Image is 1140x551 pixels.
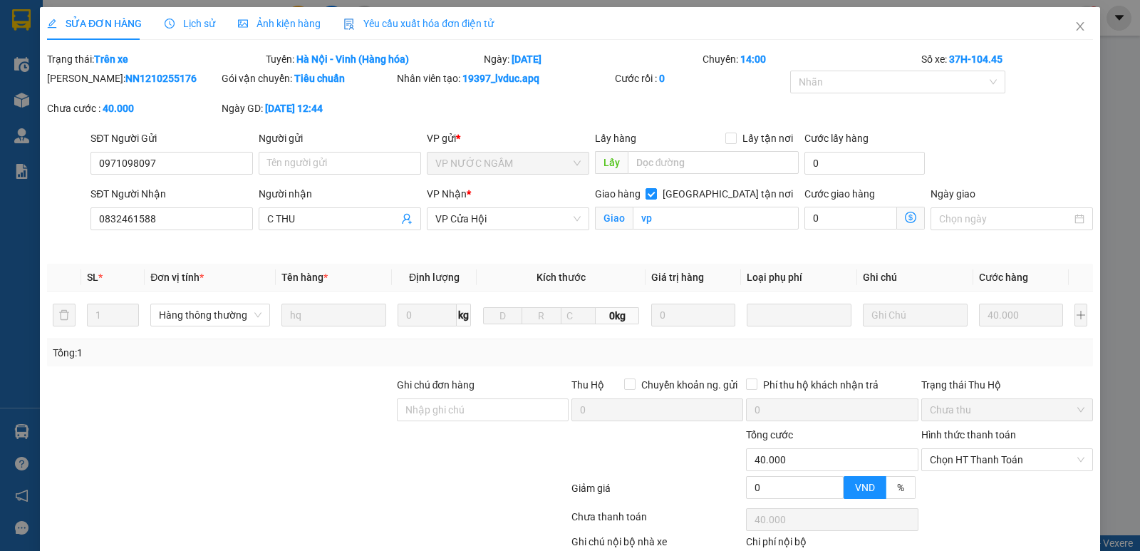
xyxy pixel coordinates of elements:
[46,51,264,67] div: Trạng thái:
[20,11,123,58] strong: CHUYỂN PHÁT NHANH AN PHÚ QUÝ
[19,61,124,109] span: [GEOGRAPHIC_DATA], [GEOGRAPHIC_DATA] ↔ [GEOGRAPHIC_DATA]
[595,188,641,200] span: Giao hàng
[804,188,875,200] label: Cước giao hàng
[949,53,1002,65] b: 37H-104.45
[482,51,701,67] div: Ngày:
[595,207,633,230] span: Giao
[103,103,134,114] b: 40.000
[150,272,204,283] span: Đơn vị tính
[1074,21,1086,32] span: close
[522,307,561,324] input: R
[53,304,76,326] button: delete
[570,480,745,505] div: Giảm giá
[746,429,793,441] span: Tổng cước
[939,211,1072,227] input: Ngày giao
[53,345,441,361] div: Tổng: 1
[259,130,421,146] div: Người gửi
[979,272,1028,283] span: Cước hàng
[47,71,219,86] div: [PERSON_NAME]:
[222,101,393,116] div: Ngày GD:
[457,304,471,326] span: kg
[90,186,253,202] div: SĐT Người Nhận
[897,482,904,493] span: %
[159,304,261,326] span: Hàng thông thường
[238,18,321,29] span: Ảnh kiện hàng
[595,133,636,144] span: Lấy hàng
[397,71,613,86] div: Nhân viên tạo:
[570,509,745,534] div: Chưa thanh toán
[737,130,799,146] span: Lấy tận nơi
[238,19,248,29] span: picture
[979,304,1063,326] input: 0
[1060,7,1100,47] button: Close
[7,77,16,148] img: logo
[628,151,799,174] input: Dọc đường
[1074,304,1087,326] button: plus
[165,19,175,29] span: clock-circle
[855,482,875,493] span: VND
[921,429,1016,441] label: Hình thức thanh toán
[930,449,1084,470] span: Chọn HT Thanh Toán
[343,18,494,29] span: Yêu cầu xuất hóa đơn điện tử
[90,130,253,146] div: SĐT Người Gửi
[397,379,475,391] label: Ghi chú đơn hàng
[512,53,541,65] b: [DATE]
[435,153,581,174] span: VP NƯỚC NGẦM
[537,272,586,283] span: Kích thước
[259,186,421,202] div: Người nhận
[741,264,857,292] th: Loại phụ phí
[804,207,897,230] input: Cước giao hàng
[740,53,766,65] b: 14:00
[294,73,345,84] b: Tiêu chuẩn
[296,53,409,65] b: Hà Nội - Vinh (Hàng hóa)
[857,264,973,292] th: Ghi chú
[804,152,925,175] input: Cước lấy hàng
[343,19,355,30] img: icon
[47,19,57,29] span: edit
[264,51,483,67] div: Tuyến:
[165,18,215,29] span: Lịch sử
[401,213,413,225] span: user-add
[651,304,735,326] input: 0
[596,307,639,324] span: 0kg
[659,73,665,84] b: 0
[47,101,219,116] div: Chưa cước :
[657,186,799,202] span: [GEOGRAPHIC_DATA] tận nơi
[222,71,393,86] div: Gói vận chuyển:
[615,71,787,86] div: Cước rồi :
[265,103,323,114] b: [DATE] 12:44
[462,73,539,84] b: 19397_lvduc.apq
[863,304,968,326] input: Ghi Chú
[427,130,589,146] div: VP gửi
[427,188,467,200] span: VP Nhận
[281,304,386,326] input: VD: Bàn, Ghế
[931,188,975,200] label: Ngày giao
[397,398,569,421] input: Ghi chú đơn hàng
[920,51,1094,67] div: Số xe:
[47,18,142,29] span: SỬA ĐƠN HÀNG
[571,379,604,391] span: Thu Hộ
[483,307,522,324] input: D
[636,377,743,393] span: Chuyển khoản ng. gửi
[435,208,581,230] span: VP Cửa Hội
[757,377,884,393] span: Phí thu hộ khách nhận trả
[701,51,920,67] div: Chuyến:
[930,399,1084,421] span: Chưa thu
[409,272,460,283] span: Định lượng
[94,53,128,65] b: Trên xe
[921,377,1093,393] div: Trạng thái Thu Hộ
[125,73,197,84] b: NN1210255176
[804,133,869,144] label: Cước lấy hàng
[905,212,916,223] span: dollar-circle
[595,151,628,174] span: Lấy
[633,207,799,230] input: Giao tận nơi
[651,272,704,283] span: Giá trị hàng
[561,307,596,324] input: C
[87,272,98,283] span: SL
[281,272,328,283] span: Tên hàng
